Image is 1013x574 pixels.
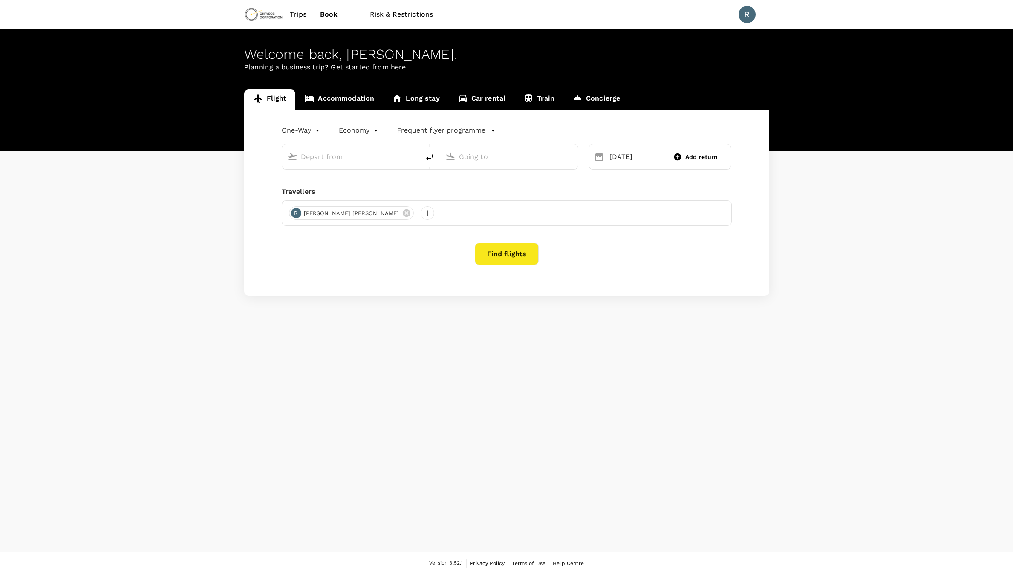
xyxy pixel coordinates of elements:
[512,559,545,568] a: Terms of Use
[553,560,584,566] span: Help Centre
[470,559,505,568] a: Privacy Policy
[320,9,338,20] span: Book
[397,125,485,136] p: Frequent flyer programme
[429,559,463,568] span: Version 3.52.1
[514,89,563,110] a: Train
[339,124,380,137] div: Economy
[449,89,515,110] a: Car rental
[295,89,383,110] a: Accommodation
[397,125,496,136] button: Frequent flyer programme
[563,89,629,110] a: Concierge
[289,206,414,220] div: R[PERSON_NAME] [PERSON_NAME]
[470,560,505,566] span: Privacy Policy
[475,243,539,265] button: Find flights
[244,46,769,62] div: Welcome back , [PERSON_NAME] .
[282,124,322,137] div: One-Way
[685,153,718,162] span: Add return
[572,156,574,157] button: Open
[299,209,404,218] span: [PERSON_NAME] [PERSON_NAME]
[459,150,560,163] input: Going to
[383,89,448,110] a: Long stay
[370,9,433,20] span: Risk & Restrictions
[290,9,306,20] span: Trips
[282,187,732,197] div: Travellers
[553,559,584,568] a: Help Centre
[606,148,663,165] div: [DATE]
[244,89,296,110] a: Flight
[244,62,769,72] p: Planning a business trip? Get started from here.
[301,150,402,163] input: Depart from
[512,560,545,566] span: Terms of Use
[420,147,440,167] button: delete
[244,5,283,24] img: Chrysos Corporation
[291,208,301,218] div: R
[739,6,756,23] div: R
[414,156,416,157] button: Open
